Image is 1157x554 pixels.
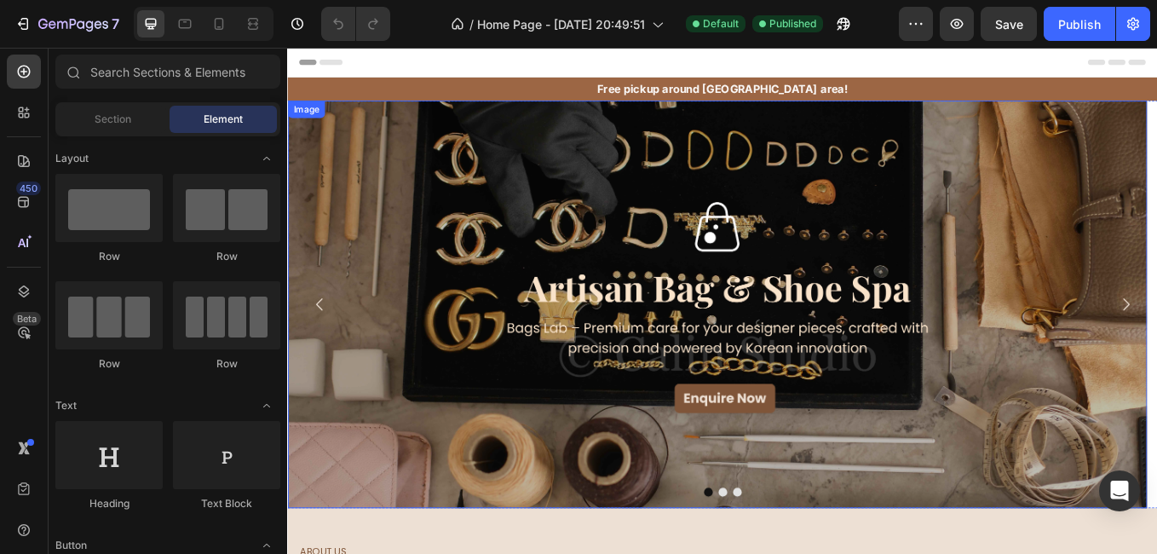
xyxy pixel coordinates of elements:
[981,7,1037,41] button: Save
[253,145,280,172] span: Toggle open
[16,182,41,195] div: 450
[506,517,516,528] button: Dot
[55,356,163,372] div: Row
[173,356,280,372] div: Row
[55,151,89,166] span: Layout
[253,392,280,419] span: Toggle open
[55,398,77,413] span: Text
[173,496,280,511] div: Text Block
[703,16,739,32] span: Default
[55,55,280,89] input: Search Sections & Elements
[995,17,1023,32] span: Save
[489,517,499,528] button: Dot
[7,7,127,41] button: 7
[13,312,41,326] div: Beta
[961,278,1009,326] button: Carousel Next Arrow
[287,48,1157,554] iframe: Design area
[1099,470,1140,511] div: Open Intercom Messenger
[112,14,119,34] p: 7
[95,112,131,127] span: Section
[523,517,533,528] button: Dot
[173,249,280,264] div: Row
[55,496,163,511] div: Heading
[55,249,163,264] div: Row
[769,16,816,32] span: Published
[204,112,243,127] span: Element
[469,15,474,33] span: /
[321,7,390,41] div: Undo/Redo
[1058,15,1101,33] div: Publish
[55,538,87,553] span: Button
[477,15,645,33] span: Home Page - [DATE] 20:49:51
[1044,7,1115,41] button: Publish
